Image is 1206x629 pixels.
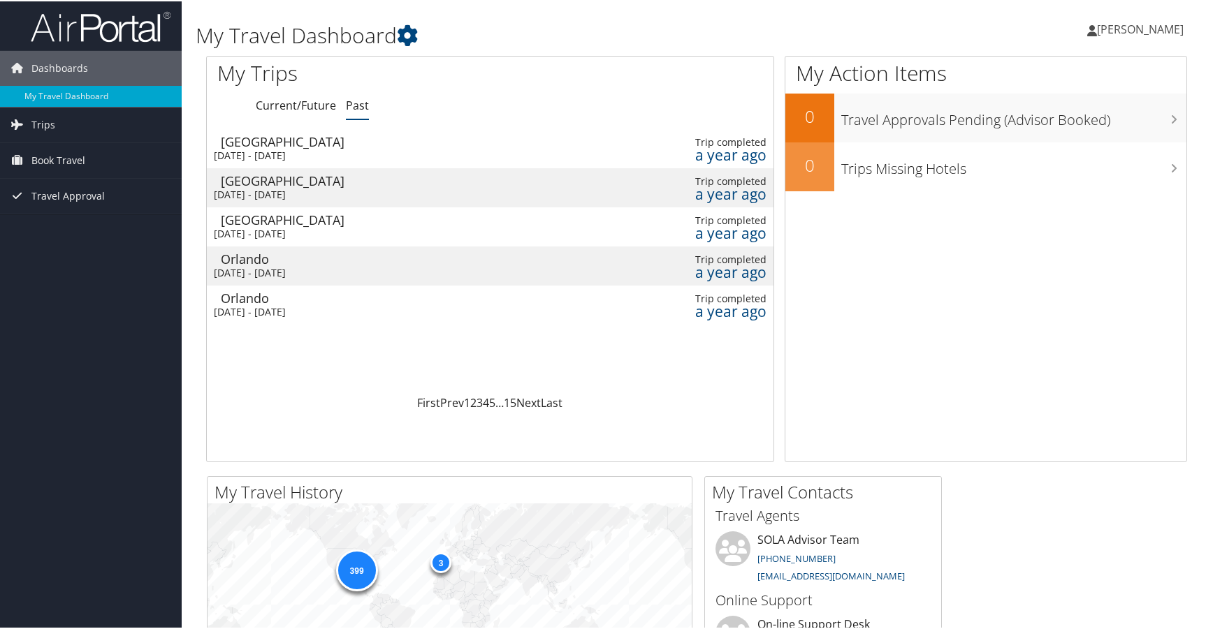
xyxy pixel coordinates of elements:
div: a year ago [645,186,767,199]
div: Orlando [221,251,368,264]
a: 1 [464,394,470,409]
div: [DATE] - [DATE] [214,148,361,161]
a: Current/Future [256,96,336,112]
a: Past [346,96,369,112]
div: [DATE] - [DATE] [214,226,361,239]
h1: My Travel Dashboard [196,20,864,49]
div: 399 [335,548,377,590]
a: 0Trips Missing Hotels [785,141,1186,190]
a: 15 [504,394,516,409]
div: Trip completed [645,174,767,186]
div: Trip completed [645,135,767,147]
h1: My Action Items [785,57,1186,87]
span: Book Travel [31,142,85,177]
h3: Trips Missing Hotels [841,151,1186,177]
a: First [417,394,440,409]
a: [PHONE_NUMBER] [757,551,836,563]
li: SOLA Advisor Team [709,530,938,587]
h3: Travel Agents [715,505,931,524]
a: 5 [489,394,495,409]
a: Prev [440,394,464,409]
h2: My Travel Contacts [712,479,941,503]
div: [DATE] - [DATE] [214,187,361,200]
span: Travel Approval [31,177,105,212]
div: a year ago [645,147,767,160]
h2: 0 [785,103,834,127]
a: Next [516,394,541,409]
div: [GEOGRAPHIC_DATA] [221,173,368,186]
a: 2 [470,394,477,409]
span: Trips [31,106,55,141]
span: Dashboards [31,50,88,84]
div: Trip completed [645,291,767,304]
span: … [495,394,504,409]
div: 3 [430,551,451,572]
div: [DATE] - [DATE] [214,304,361,317]
a: 3 [477,394,483,409]
div: [GEOGRAPHIC_DATA] [221,212,368,225]
h1: My Trips [217,57,527,87]
span: [PERSON_NAME] [1097,20,1184,36]
h2: 0 [785,152,834,176]
div: a year ago [645,304,767,316]
img: airportal-logo.png [31,9,170,42]
h2: My Travel History [215,479,692,503]
div: Trip completed [645,213,767,225]
div: [GEOGRAPHIC_DATA] [221,134,368,147]
h3: Travel Approvals Pending (Advisor Booked) [841,102,1186,128]
div: Trip completed [645,252,767,265]
a: 4 [483,394,489,409]
h3: Online Support [715,589,931,609]
a: 0Travel Approvals Pending (Advisor Booked) [785,92,1186,141]
a: [EMAIL_ADDRESS][DOMAIN_NAME] [757,568,905,581]
div: Orlando [221,290,368,303]
div: a year ago [645,225,767,238]
a: Last [541,394,562,409]
div: [DATE] - [DATE] [214,265,361,278]
a: [PERSON_NAME] [1087,7,1198,49]
div: a year ago [645,265,767,277]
